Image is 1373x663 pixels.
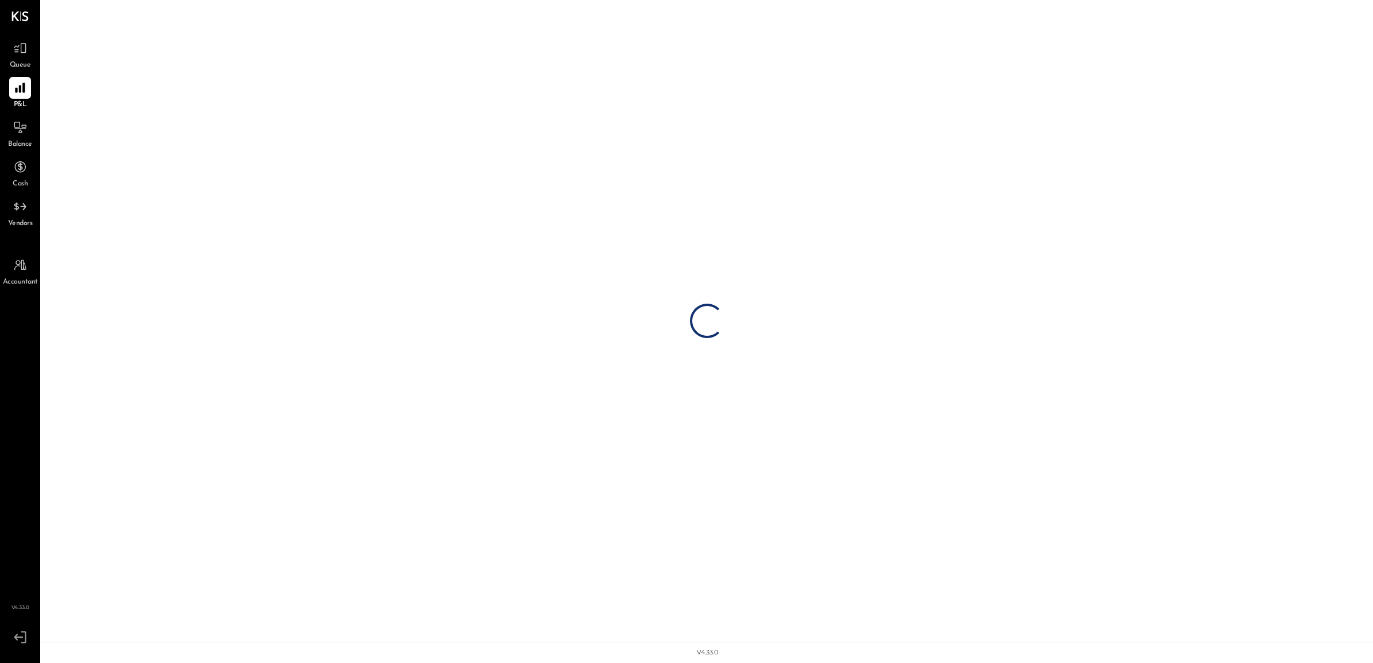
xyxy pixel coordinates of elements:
[1,156,40,189] a: Cash
[1,254,40,288] a: Accountant
[10,60,31,71] span: Queue
[3,277,38,288] span: Accountant
[1,117,40,150] a: Balance
[8,139,32,150] span: Balance
[13,179,28,189] span: Cash
[14,100,27,110] span: P&L
[1,77,40,110] a: P&L
[1,196,40,229] a: Vendors
[697,648,718,657] div: v 4.33.0
[1,37,40,71] a: Queue
[8,219,33,229] span: Vendors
